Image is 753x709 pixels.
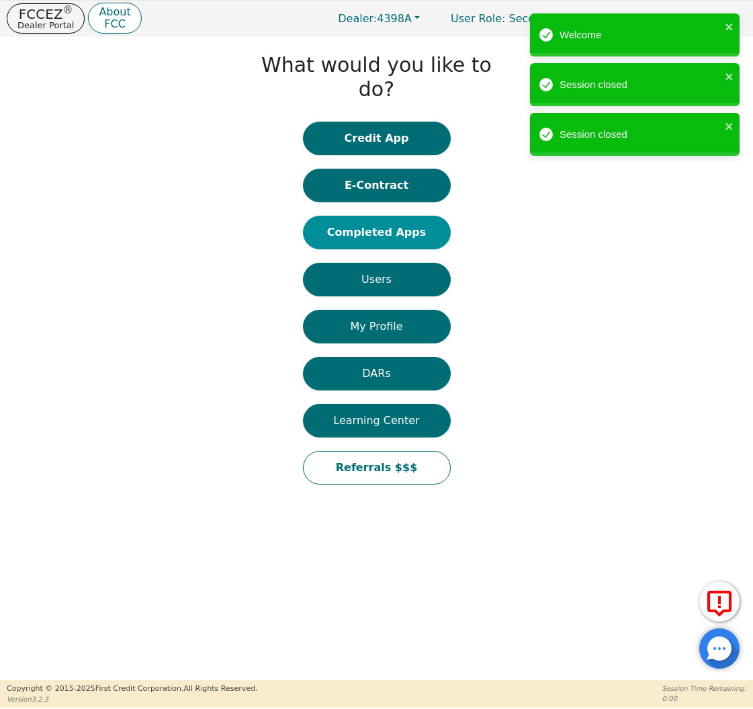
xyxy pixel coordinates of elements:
[63,4,73,16] sup: ®
[560,28,721,43] div: Welcome
[582,8,746,29] button: 4398A:[PERSON_NAME]
[7,694,257,704] p: Version 3.2.3
[183,684,257,693] span: All Rights Reserved.
[725,19,734,34] button: close
[7,683,257,695] p: Copyright © 2015- 2025 First Credit Corporation.
[338,12,412,25] span: 4398A
[560,127,721,142] div: Session closed
[303,310,451,343] button: My Profile
[88,3,141,34] button: AboutFCC
[725,118,734,134] button: close
[662,694,746,704] p: 0:00
[437,5,579,32] p: Secondary
[725,69,734,84] button: close
[437,5,579,32] a: User Role: Secondary
[99,7,130,17] p: About
[560,77,721,93] div: Session closed
[257,53,496,101] h1: What would you like to do?
[662,683,746,694] p: Session Time Remaining:
[99,19,130,30] p: FCC
[303,169,451,202] button: E-Contract
[303,216,451,249] button: Completed Apps
[303,404,451,437] button: Learning Center
[699,581,740,622] button: Report Error to FCC
[338,12,377,25] span: Dealer:
[17,21,74,30] p: Dealer Portal
[7,3,85,34] button: FCCEZ®Dealer Portal
[303,263,451,296] button: Users
[451,12,505,25] span: User Role :
[303,451,451,485] button: Referrals $$$
[17,7,74,21] p: FCCEZ
[324,8,434,29] button: Dealer:4398A
[303,122,451,155] button: Credit App
[303,357,451,390] button: DARs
